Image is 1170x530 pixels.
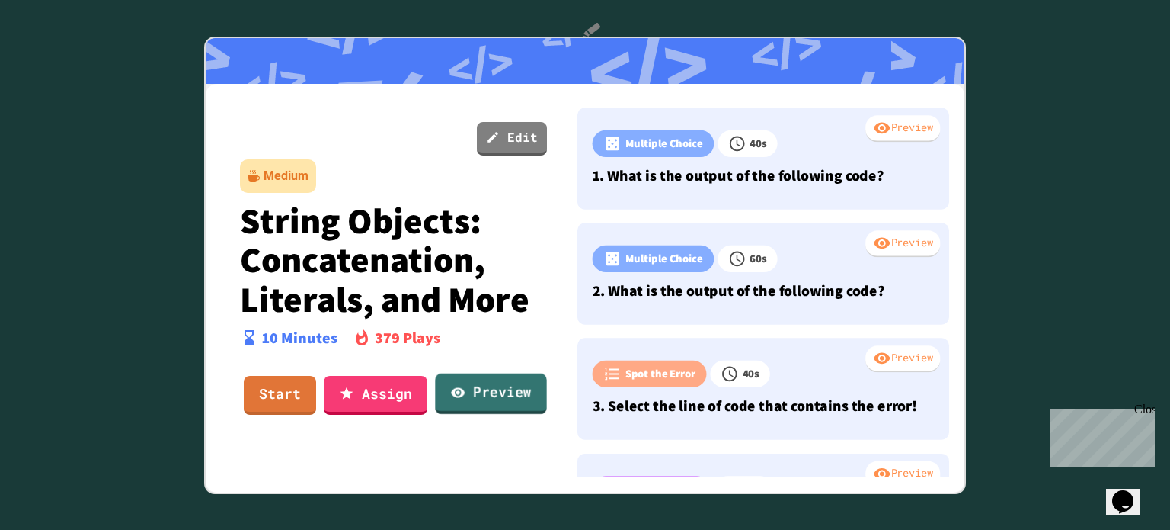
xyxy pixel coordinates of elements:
[593,279,935,301] p: 2. What is the output of the following code?
[324,376,427,415] a: Assign
[435,373,546,414] a: Preview
[240,201,548,319] p: String Objects: Concatenation, Literals, and More
[593,164,935,186] p: 1. What is the output of the following code?
[1044,403,1155,467] iframe: chat widget
[625,135,703,152] p: Multiple Choice
[593,394,935,416] p: 3. Select the line of code that contains the error!
[750,135,767,152] p: 40 s
[244,376,316,415] a: Start
[625,365,695,382] p: Spot the Error
[262,326,337,349] p: 10 Minutes
[625,250,703,267] p: Multiple Choice
[865,461,940,488] div: Preview
[743,365,760,382] p: 40 s
[865,230,940,258] div: Preview
[375,326,440,349] p: 379 Plays
[477,122,547,156] a: Edit
[6,6,105,97] div: Chat with us now!Close
[865,345,940,373] div: Preview
[865,115,940,143] div: Preview
[1106,469,1155,515] iframe: chat widget
[750,250,767,267] p: 60 s
[264,167,308,185] div: Medium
